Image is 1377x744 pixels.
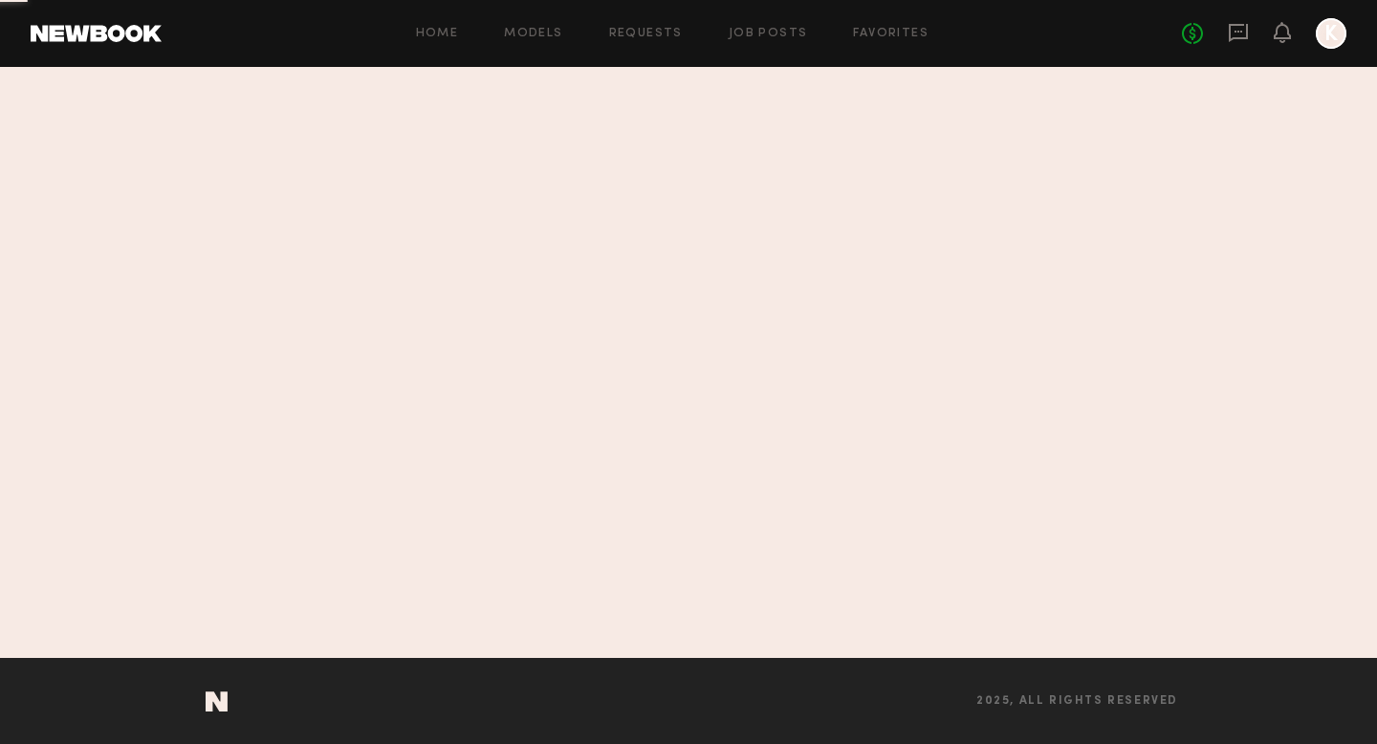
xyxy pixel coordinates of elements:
a: K [1316,18,1346,49]
span: 2025, all rights reserved [976,695,1178,708]
a: Favorites [853,28,929,40]
a: Home [416,28,459,40]
a: Job Posts [729,28,808,40]
a: Models [504,28,562,40]
a: Requests [609,28,683,40]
